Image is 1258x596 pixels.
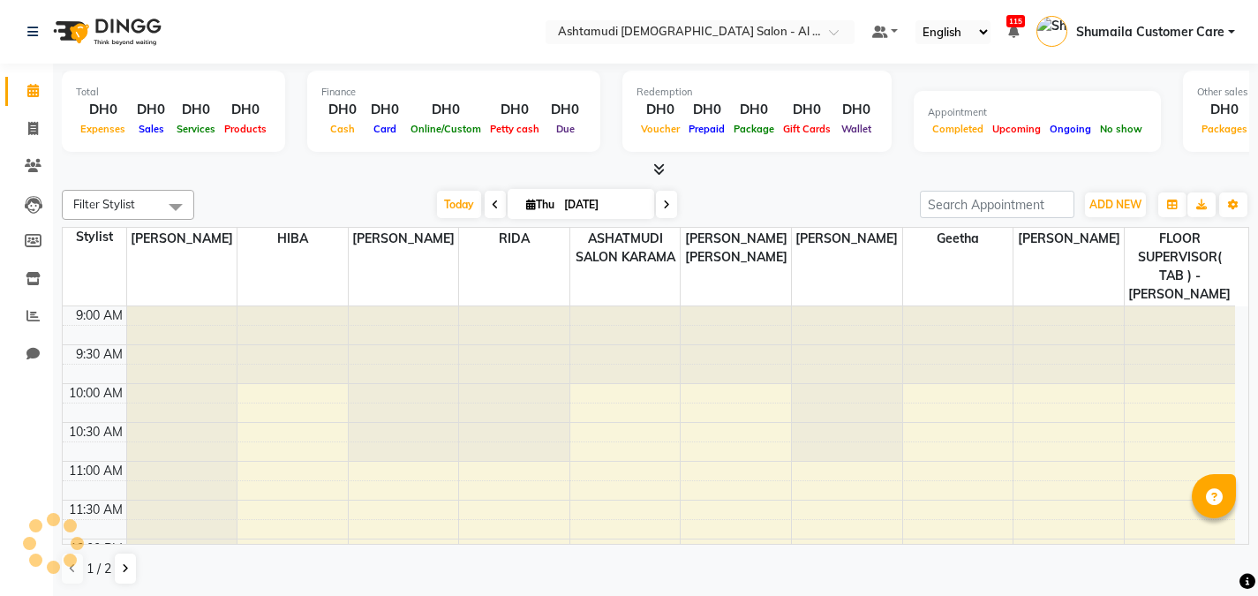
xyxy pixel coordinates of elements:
[1008,24,1019,40] a: 115
[684,123,729,135] span: Prepaid
[988,123,1045,135] span: Upcoming
[486,100,544,120] div: DH0
[220,100,271,120] div: DH0
[1013,228,1124,250] span: [PERSON_NAME]
[45,7,166,57] img: logo
[369,123,401,135] span: Card
[437,191,481,218] span: Today
[76,85,271,100] div: Total
[1076,23,1224,41] span: Shumaila Customer Care
[729,123,779,135] span: Package
[459,228,569,250] span: RIDA
[237,228,348,250] span: HIBA
[544,100,586,120] div: DH0
[637,100,684,120] div: DH0
[87,560,111,578] span: 1 / 2
[920,191,1074,218] input: Search Appointment
[486,123,544,135] span: Petty cash
[522,198,559,211] span: Thu
[321,100,364,120] div: DH0
[134,123,169,135] span: Sales
[406,100,486,120] div: DH0
[172,123,220,135] span: Services
[130,100,172,120] div: DH0
[349,228,459,250] span: [PERSON_NAME]
[66,539,126,558] div: 12:00 PM
[792,228,902,250] span: [PERSON_NAME]
[637,85,878,100] div: Redemption
[72,345,126,364] div: 9:30 AM
[127,228,237,250] span: [PERSON_NAME]
[321,85,586,100] div: Finance
[637,123,684,135] span: Voucher
[172,100,220,120] div: DH0
[681,228,791,268] span: [PERSON_NAME] [PERSON_NAME]
[406,123,486,135] span: Online/Custom
[65,423,126,441] div: 10:30 AM
[63,228,126,246] div: Stylist
[73,197,135,211] span: Filter Stylist
[1089,198,1141,211] span: ADD NEW
[835,100,878,120] div: DH0
[326,123,359,135] span: Cash
[559,192,647,218] input: 2025-09-04
[65,384,126,403] div: 10:00 AM
[364,100,406,120] div: DH0
[928,105,1147,120] div: Appointment
[1036,16,1067,47] img: Shumaila Customer Care
[76,100,130,120] div: DH0
[552,123,579,135] span: Due
[779,100,835,120] div: DH0
[1045,123,1096,135] span: Ongoing
[1197,123,1252,135] span: Packages
[1096,123,1147,135] span: No show
[65,462,126,480] div: 11:00 AM
[684,100,729,120] div: DH0
[928,123,988,135] span: Completed
[837,123,876,135] span: Wallet
[1125,228,1235,306] span: FLOOR SUPERVISOR( TAB ) -[PERSON_NAME]
[570,228,681,268] span: ASHATMUDI SALON KARAMA
[76,123,130,135] span: Expenses
[729,100,779,120] div: DH0
[1006,15,1025,27] span: 115
[1085,192,1146,217] button: ADD NEW
[65,501,126,519] div: 11:30 AM
[1197,100,1252,120] div: DH0
[903,228,1013,250] span: Geetha
[72,306,126,325] div: 9:00 AM
[779,123,835,135] span: Gift Cards
[220,123,271,135] span: Products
